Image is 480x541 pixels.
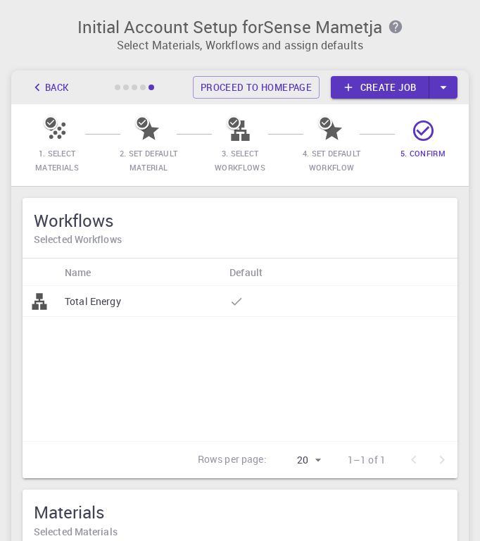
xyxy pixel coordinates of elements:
[34,501,446,523] h5: Materials
[272,450,325,471] div: 20
[23,76,76,99] button: Back
[25,37,455,54] p: Select Materials, Workflows and assign defaults
[303,148,360,173] span: 4. Set Default Workflow
[215,148,265,173] span: 3. Select Workflows
[58,259,222,286] div: Name
[65,259,91,286] div: Name
[198,452,267,468] p: Rows per page:
[193,76,320,99] a: Proceed to homepage
[23,259,58,286] div: Icon
[25,17,455,37] h3: Initial Account Setup for Sense Mametja
[331,76,429,99] a: Create job
[34,232,446,247] h6: Selected Workflows
[229,259,263,286] div: Default
[65,294,121,309] p: Total Energy
[120,148,177,173] span: 2. Set Default Material
[35,148,79,173] span: 1. Select Materials
[34,524,446,540] h6: Selected Materials
[400,148,446,158] span: 5. Confirm
[222,259,363,286] div: Default
[34,209,446,232] h5: Workflows
[348,453,386,467] p: 1–1 of 1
